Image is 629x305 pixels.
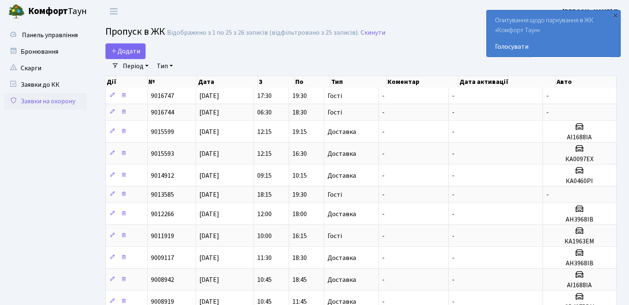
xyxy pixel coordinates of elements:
[151,108,174,117] span: 9016744
[199,210,219,219] span: [DATE]
[546,91,549,100] span: -
[382,149,385,158] span: -
[257,91,272,100] span: 17:30
[111,47,140,56] span: Додати
[546,108,549,117] span: -
[562,7,619,17] a: [PERSON_NAME] Т.
[382,91,385,100] span: -
[382,127,385,136] span: -
[4,27,87,43] a: Панель управління
[120,59,152,73] a: Період
[361,29,385,37] a: Скинути
[546,190,549,199] span: -
[105,24,165,39] span: Пропуск в ЖК
[292,190,307,199] span: 19:30
[257,275,272,284] span: 10:45
[258,76,294,88] th: З
[328,276,356,283] span: Доставка
[151,190,174,199] span: 9013585
[452,275,454,284] span: -
[328,150,356,157] span: Доставка
[28,5,87,19] span: Таун
[4,93,87,110] a: Заявки на охорону
[328,298,356,305] span: Доставка
[292,171,307,180] span: 10:15
[546,133,613,141] h5: АІ1688ІА
[257,231,272,241] span: 10:00
[292,275,307,284] span: 18:45
[452,149,454,158] span: -
[382,210,385,219] span: -
[495,42,612,52] a: Голосувати
[292,231,307,241] span: 16:15
[257,190,272,199] span: 18:15
[151,231,174,241] span: 9011919
[151,149,174,158] span: 9015593
[257,171,272,180] span: 09:15
[382,275,385,284] span: -
[546,260,613,267] h5: АН3968ІВ
[452,108,454,117] span: -
[292,253,307,262] span: 18:30
[452,127,454,136] span: -
[382,171,385,180] span: -
[452,190,454,199] span: -
[257,127,272,136] span: 12:15
[105,43,146,59] a: Додати
[562,7,619,16] b: [PERSON_NAME] Т.
[4,76,87,93] a: Заявки до КК
[292,108,307,117] span: 18:30
[328,172,356,179] span: Доставка
[328,211,356,217] span: Доставка
[257,149,272,158] span: 12:15
[151,171,174,180] span: 9014912
[328,191,342,198] span: Гості
[151,253,174,262] span: 9009117
[546,216,613,224] h5: АН3968ІВ
[546,281,613,289] h5: АІ1688ІА
[382,253,385,262] span: -
[452,231,454,241] span: -
[546,238,613,245] h5: КА1963ЕМ
[28,5,68,18] b: Комфорт
[199,108,219,117] span: [DATE]
[328,93,342,99] span: Гості
[328,255,356,261] span: Доставка
[22,31,78,40] span: Панель управління
[8,3,25,20] img: logo.png
[452,91,454,100] span: -
[546,155,613,163] h5: КА0097ЕХ
[167,29,359,37] div: Відображено з 1 по 25 з 26 записів (відфільтровано з 25 записів).
[199,91,219,100] span: [DATE]
[382,108,385,117] span: -
[4,43,87,60] a: Бронювання
[199,275,219,284] span: [DATE]
[153,59,176,73] a: Тип
[199,171,219,180] span: [DATE]
[151,91,174,100] span: 9016747
[611,11,619,19] div: ×
[328,233,342,239] span: Гості
[382,190,385,199] span: -
[257,108,272,117] span: 06:30
[328,129,356,135] span: Доставка
[292,149,307,158] span: 16:30
[148,76,197,88] th: №
[452,210,454,219] span: -
[328,109,342,116] span: Гості
[257,210,272,219] span: 12:00
[199,149,219,158] span: [DATE]
[106,76,148,88] th: Дії
[4,60,87,76] a: Скарги
[487,10,620,57] div: Опитування щодо паркування в ЖК «Комфорт Таун»
[452,171,454,180] span: -
[382,231,385,241] span: -
[292,127,307,136] span: 19:15
[151,210,174,219] span: 9012266
[452,253,454,262] span: -
[546,177,613,185] h5: КА0460РІ
[292,210,307,219] span: 18:00
[151,127,174,136] span: 9015599
[199,127,219,136] span: [DATE]
[103,5,124,18] button: Переключити навігацію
